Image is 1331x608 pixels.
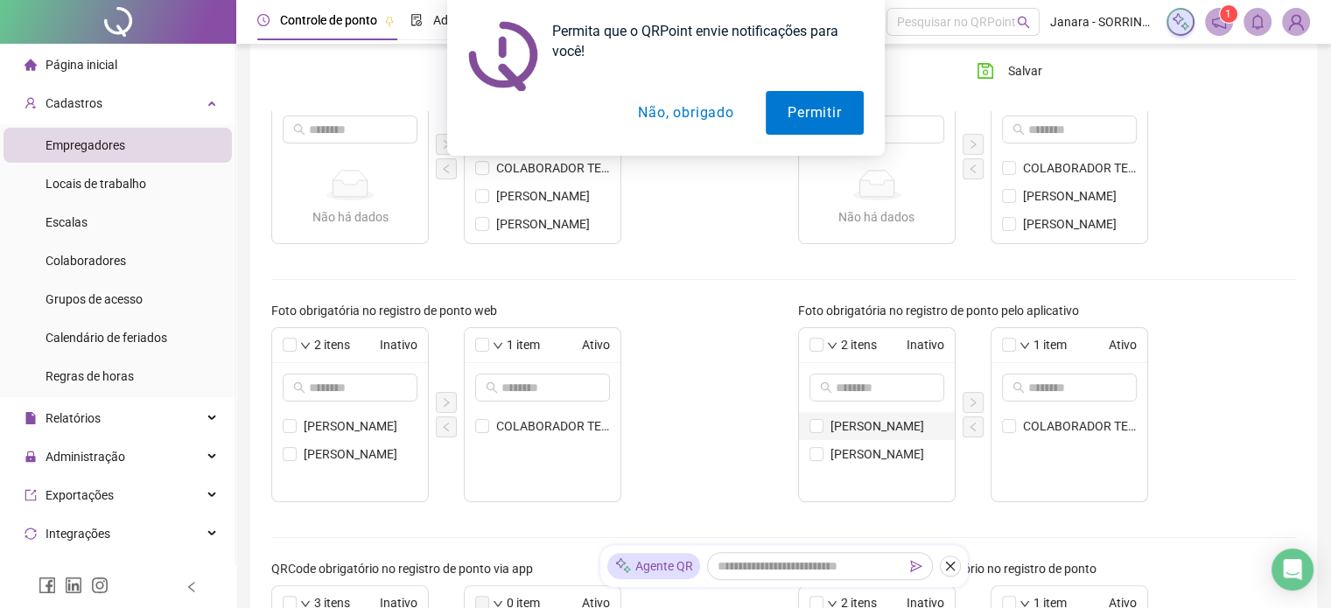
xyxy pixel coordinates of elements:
[91,577,109,594] span: instagram
[46,488,114,502] span: Exportações
[616,91,755,135] button: Não, obrigado
[1012,381,1025,394] span: search
[46,527,110,541] span: Integrações
[279,207,421,227] div: Não há dados
[465,154,620,182] li: COLABORADOR TESTE
[300,340,311,351] span: down
[272,412,428,440] li: EDUARDA MACHADO NUNES
[827,340,837,351] span: down
[271,559,544,578] label: QRCode obrigatório no registro de ponto via app
[465,182,620,210] li: EDUARDA MACHADO NUNES
[799,412,955,440] li: EDUARDA MACHADO NUNES
[496,186,610,206] span: [PERSON_NAME]
[766,91,863,135] button: Permitir
[304,444,417,464] span: [PERSON_NAME]
[991,210,1147,238] li: TALITA DEOLA
[46,331,167,345] span: Calendário de feriados
[25,489,37,501] span: export
[354,335,417,354] span: Inativo
[486,381,498,394] span: search
[830,444,944,464] span: [PERSON_NAME]
[799,440,955,468] li: TALITA DEOLA
[186,581,198,593] span: left
[314,335,350,354] span: 2 itens
[46,450,125,464] span: Administração
[1271,549,1313,591] div: Open Intercom Messenger
[991,154,1147,182] li: COLABORADOR TESTE
[496,214,610,234] span: [PERSON_NAME]
[880,335,944,354] span: Inativo
[543,335,610,354] span: Ativo
[538,21,864,61] div: Permita que o QRPoint envie notificações para você!
[25,412,37,424] span: file
[798,301,1090,320] label: Foto obrigatória no registro de ponto pelo aplicativo
[272,440,428,468] li: TALITA DEOLA
[806,207,948,227] div: Não há dados
[46,177,146,191] span: Locais de trabalho
[25,451,37,463] span: lock
[493,340,503,351] span: down
[607,553,700,579] div: Agente QR
[465,412,620,440] li: COLABORADOR TESTE
[496,158,610,178] span: COLABORADOR TESTE
[465,210,620,238] li: TALITA DEOLA
[46,254,126,268] span: Colaboradores
[46,292,143,306] span: Grupos de acesso
[304,416,417,436] span: [PERSON_NAME]
[46,411,101,425] span: Relatórios
[830,416,944,436] span: [PERSON_NAME]
[910,560,922,572] span: send
[271,301,508,320] label: Foto obrigatória no registro de ponto web
[496,416,610,436] span: COLABORADOR TESTE
[46,215,88,229] span: Escalas
[1023,186,1137,206] span: [PERSON_NAME]
[1023,416,1137,436] span: COLABORADOR TESTE
[46,369,134,383] span: Regras de horas
[1033,335,1067,354] span: 1 item
[991,412,1147,440] li: COLABORADOR TESTE
[46,565,114,579] span: Agente de IA
[944,560,956,572] span: close
[1019,340,1030,351] span: down
[991,182,1147,210] li: EDUARDA MACHADO NUNES
[1070,335,1137,354] span: Ativo
[820,381,832,394] span: search
[841,335,877,354] span: 2 itens
[65,577,82,594] span: linkedin
[39,577,56,594] span: facebook
[1023,214,1137,234] span: [PERSON_NAME]
[614,557,632,576] img: sparkle-icon.fc2bf0ac1784a2077858766a79e2daf3.svg
[1023,158,1137,178] span: COLABORADOR TESTE
[507,335,540,354] span: 1 item
[25,528,37,540] span: sync
[293,381,305,394] span: search
[468,21,538,91] img: notification icon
